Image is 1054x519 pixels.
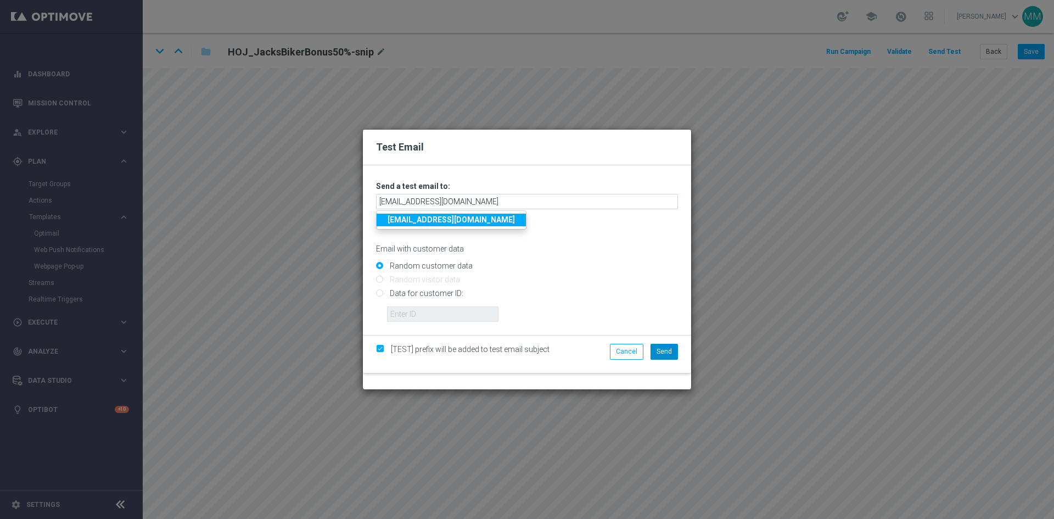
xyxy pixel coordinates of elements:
[387,261,473,271] label: Random customer data
[387,306,498,322] input: Enter ID
[376,244,678,254] p: Email with customer data
[388,215,515,224] strong: [EMAIL_ADDRESS][DOMAIN_NAME]
[651,344,678,359] button: Send
[376,181,678,191] h3: Send a test email to:
[610,344,643,359] button: Cancel
[377,214,526,226] a: [EMAIL_ADDRESS][DOMAIN_NAME]
[376,212,678,222] p: Separate multiple addresses with commas
[391,345,550,354] span: [TEST] prefix will be added to test email subject
[657,348,672,355] span: Send
[376,141,678,154] h2: Test Email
